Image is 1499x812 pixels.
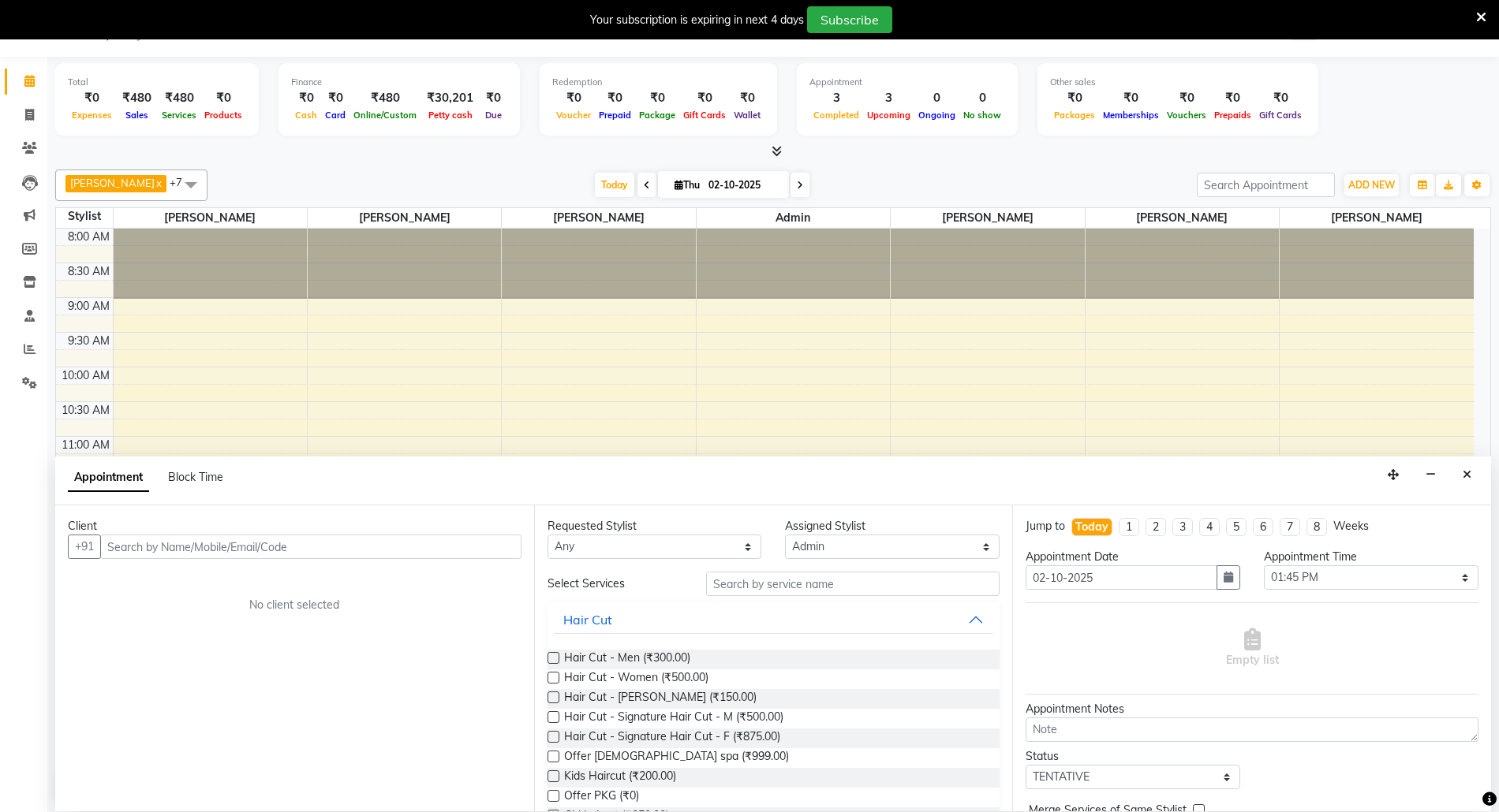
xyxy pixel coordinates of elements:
[1226,628,1279,669] span: Empty list
[1333,518,1369,535] div: Weeks
[106,597,484,613] div: No client selected
[706,572,1000,596] input: Search by service name
[730,110,764,121] span: Wallet
[785,518,1000,535] div: Assigned Stylist
[58,437,113,453] div: 11:00 AM
[914,110,959,121] span: Ongoing
[809,89,863,107] div: 3
[1099,89,1163,107] div: ₹0
[56,208,113,225] div: Stylist
[65,298,113,315] div: 9:00 AM
[1075,519,1108,535] div: Today
[1255,89,1306,107] div: ₹0
[554,605,994,634] button: Hair Cut
[1026,518,1065,535] div: Jump to
[68,89,116,107] div: ₹0
[1280,518,1300,536] li: 7
[1280,208,1474,228] span: [PERSON_NAME]
[200,89,246,107] div: ₹0
[308,208,501,228] span: [PERSON_NAME]
[68,464,149,492] span: Appointment
[1199,518,1220,536] li: 4
[291,89,321,107] div: ₹0
[65,333,113,349] div: 9:30 AM
[155,177,162,189] a: x
[65,229,113,245] div: 8:00 AM
[481,110,506,121] span: Due
[863,89,914,107] div: 3
[68,535,101,559] button: +91
[200,110,246,121] span: Products
[959,89,1005,107] div: 0
[552,76,764,89] div: Redemption
[1099,110,1163,121] span: Memberships
[1026,549,1240,565] div: Appointment Date
[291,110,321,121] span: Cash
[68,518,521,535] div: Client
[1226,518,1247,536] li: 5
[70,177,155,189] span: [PERSON_NAME]
[350,110,421,121] span: Online/Custom
[959,110,1005,121] span: No show
[1026,565,1217,590] input: yyyy-mm-dd
[68,110,116,121] span: Expenses
[158,89,200,107] div: ₹480
[563,610,612,629] div: Hair Cut
[480,89,507,107] div: ₹0
[321,110,350,121] span: Card
[58,402,113,419] div: 10:30 AM
[1264,549,1478,565] div: Appointment Time
[809,110,863,121] span: Completed
[863,110,914,121] span: Upcoming
[100,535,521,559] input: Search by Name/Mobile/Email/Code
[1253,518,1273,536] li: 6
[1026,748,1240,765] div: Status
[697,208,890,228] span: Admin
[564,689,757,709] span: Hair Cut - [PERSON_NAME] (₹150.00)
[424,110,477,121] span: Petty cash
[121,110,152,121] span: Sales
[421,89,480,107] div: ₹30,201
[1119,518,1139,536] li: 1
[809,76,1005,89] div: Appointment
[1344,174,1399,196] button: ADD NEW
[1210,110,1255,121] span: Prepaids
[564,728,780,748] span: Hair Cut - Signature Hair Cut - F (₹875.00)
[1255,110,1306,121] span: Gift Cards
[1050,89,1099,107] div: ₹0
[1172,518,1193,536] li: 3
[1146,518,1166,536] li: 2
[350,89,421,107] div: ₹480
[595,89,635,107] div: ₹0
[564,709,783,728] span: Hair Cut - Signature Hair Cut - M (₹500.00)
[168,470,223,484] span: Block Time
[595,110,635,121] span: Prepaid
[1086,208,1279,228] span: [PERSON_NAME]
[635,110,679,121] span: Package
[1050,76,1306,89] div: Other sales
[679,89,730,107] div: ₹0
[1197,173,1335,197] input: Search Appointment
[564,650,690,669] span: Hair Cut - Men (₹300.00)
[114,208,307,228] span: [PERSON_NAME]
[552,89,595,107] div: ₹0
[730,89,764,107] div: ₹0
[548,518,762,535] div: Requested Stylist
[1026,701,1478,717] div: Appointment Notes
[68,76,246,89] div: Total
[1348,179,1395,191] span: ADD NEW
[564,669,708,689] span: Hair Cut - Women (₹500.00)
[1163,110,1210,121] span: Vouchers
[158,110,200,121] span: Services
[704,173,783,197] input: 2025-10-02
[291,76,507,89] div: Finance
[564,768,676,788] span: Kids Haircut (₹200.00)
[536,575,694,592] div: Select Services
[679,110,730,121] span: Gift Cards
[914,89,959,107] div: 0
[1163,89,1210,107] div: ₹0
[502,208,695,228] span: [PERSON_NAME]
[1210,89,1255,107] div: ₹0
[1456,463,1478,487] button: Close
[595,173,634,197] span: Today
